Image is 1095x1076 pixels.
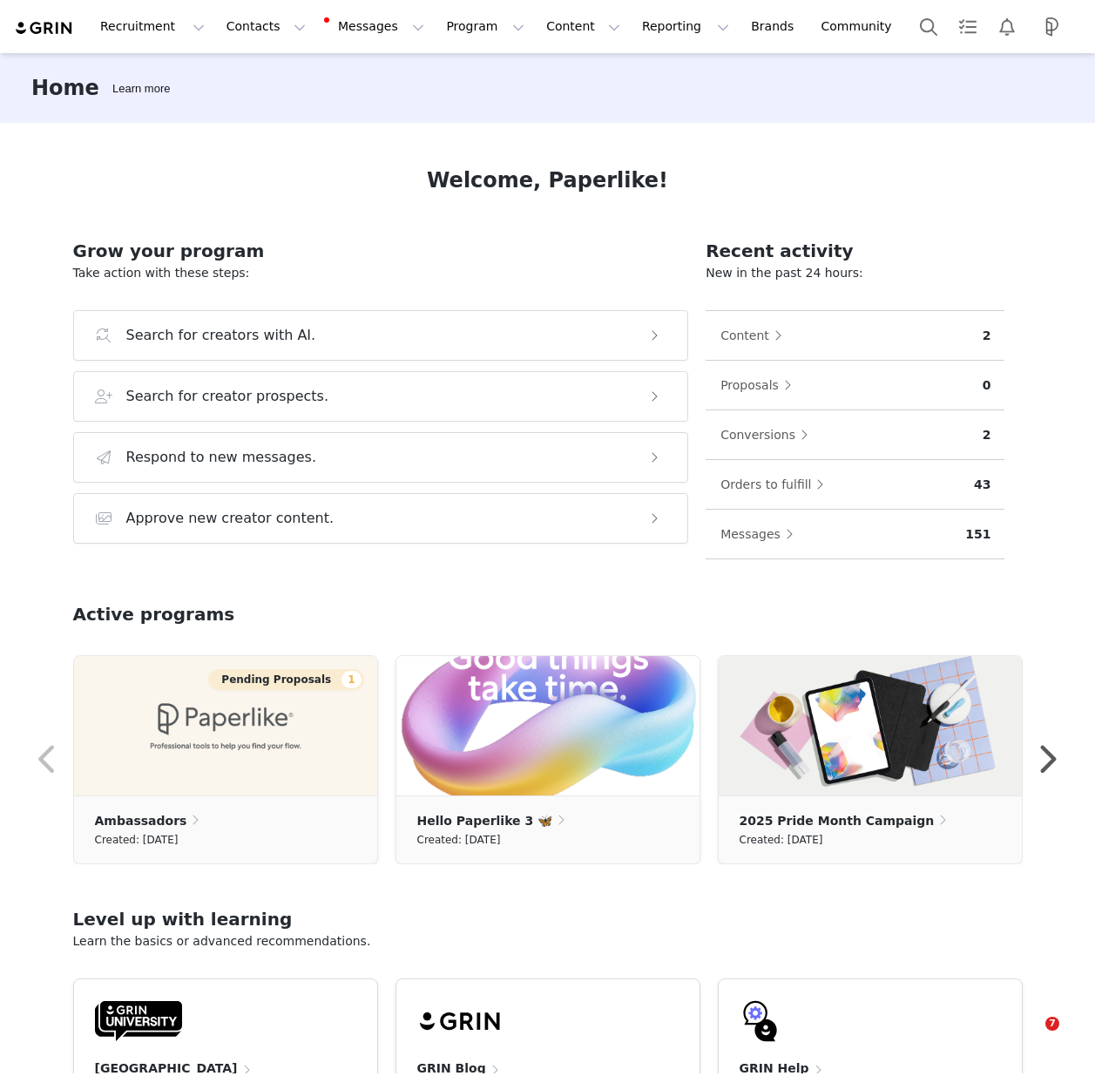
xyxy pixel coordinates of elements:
h1: Welcome, Paperlike! [427,165,668,196]
p: Learn the basics or advanced recommendations. [73,932,1023,951]
button: Pending Proposals1 [208,669,363,690]
p: Ambassadors [95,811,187,830]
img: grin-logo-black.svg [417,1000,504,1042]
button: Content [536,7,631,46]
button: Reporting [632,7,740,46]
p: 2 [983,327,991,345]
img: 1d3d7a84-604c-4a77-b02a-f5311fe0356b.png [74,656,377,795]
p: 43 [974,476,990,494]
h2: Grow your program [73,238,689,264]
h3: Home [31,72,99,104]
a: Brands [740,7,809,46]
button: Notifications [988,7,1026,46]
button: Messages [720,520,802,548]
p: 2 [983,426,991,444]
h2: Active programs [73,601,235,627]
button: Profile [1027,13,1083,41]
button: Search for creators with AI. [73,310,689,361]
small: Created: [DATE] [417,830,501,849]
a: Community [811,7,910,46]
button: Respond to new messages. [73,432,689,483]
img: 7bad52fe-8e26-42a7-837a-944eb1552531.png [1038,13,1065,41]
button: Orders to fulfill [720,470,833,498]
h3: Approve new creator content. [126,508,335,529]
p: New in the past 24 hours: [706,264,1004,282]
button: Proposals [720,371,801,399]
img: GRIN-help-icon.svg [740,1000,781,1042]
h3: Search for creators with AI. [126,325,316,346]
p: 2025 Pride Month Campaign [740,811,935,830]
small: Created: [DATE] [740,830,823,849]
img: e326aa22-eb3a-4ae3-b1f3-2dd076f013a9.png [396,656,700,795]
img: GRIN-University-Logo-Black.svg [95,1000,182,1042]
p: 151 [965,525,990,544]
button: Approve new creator content. [73,493,689,544]
button: Program [436,7,535,46]
p: Take action with these steps: [73,264,689,282]
button: Recruitment [90,7,215,46]
button: Search for creator prospects. [73,371,689,422]
img: grin logo [14,20,75,37]
div: Tooltip anchor [109,80,173,98]
h2: Recent activity [706,238,1004,264]
button: Contacts [216,7,316,46]
a: Tasks [949,7,987,46]
small: Created: [DATE] [95,830,179,849]
span: 7 [1045,1017,1059,1031]
iframe: Intercom live chat [1010,1017,1051,1059]
button: Messages [317,7,435,46]
h3: Respond to new messages. [126,447,317,468]
h3: Search for creator prospects. [126,386,329,407]
p: 0 [983,376,991,395]
button: Search [909,7,948,46]
img: 51a2c4a5-c894-4418-912d-de2dbc079f38.png [719,656,1022,795]
button: Conversions [720,421,817,449]
p: Hello Paperlike 3 🦋 [417,811,553,830]
h2: Level up with learning [73,906,1023,932]
button: Content [720,321,791,349]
